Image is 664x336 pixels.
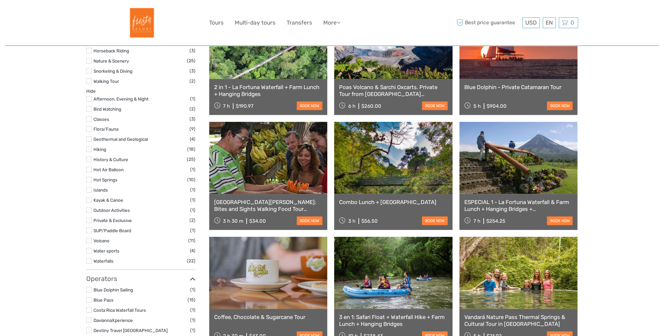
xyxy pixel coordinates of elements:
span: (1) [190,286,195,293]
span: (1) [190,227,195,234]
a: Nature & Scenery [93,58,129,64]
a: ESPECIAL 1 - La Fortuna Waterfall & Farm Lunch + Hanging Bridges + [PERSON_NAME][GEOGRAPHIC_DATA] [464,199,573,212]
a: Flora/Fauna [93,126,118,132]
div: $190.97 [236,103,253,109]
a: Afternoon, Evening & Night [93,96,149,102]
span: (2) [190,105,195,113]
a: Blue Pass [93,297,113,303]
span: 5 h [473,103,481,109]
span: (1) [190,316,195,324]
a: Bird Watching [93,106,121,112]
div: $34.00 [249,218,266,224]
a: Blue Dolphin Sailing [93,287,133,292]
span: (4) [190,135,195,143]
span: (15) [188,296,195,304]
span: 7 h [473,218,480,224]
span: 0 [570,19,575,26]
a: Vandará Nature Pass Thermal Springs & Cultural Tour in [GEOGRAPHIC_DATA] [464,314,573,327]
a: [GEOGRAPHIC_DATA][PERSON_NAME]: Bites and Sights Walking Food Tour including Markets [214,199,323,212]
a: Multi-day tours [235,18,275,28]
span: (2) [190,216,195,224]
img: Fiesta Resort [123,5,159,41]
a: Islands [93,187,108,193]
a: book now [297,102,322,110]
span: 3 h 30 m [223,218,243,224]
div: $904.00 [487,103,507,109]
a: book now [547,102,573,110]
a: Destiny Travel [GEOGRAPHIC_DATA] [93,328,168,333]
a: book now [547,216,573,225]
span: (1) [190,306,195,314]
div: $260.00 [361,103,381,109]
a: Waterfalls [93,258,113,264]
a: SUP/Paddle Board [93,228,131,233]
a: Poas Volcano & Sarchi Oxcarts. Private Tour from [GEOGRAPHIC_DATA][PERSON_NAME] [339,84,448,97]
a: Hiking [93,147,106,152]
a: Volcano [93,238,110,243]
a: 3 en 1: Safari Float + Waterfall Hike + Farm Lunch + Hanging Bridges [339,314,448,327]
a: Geothermal and Geological [93,137,148,142]
a: More [323,18,340,28]
h3: Operators [86,275,195,283]
span: (3) [190,67,195,75]
span: (1) [190,327,195,334]
a: Private & Exclusive [93,218,132,223]
a: Outdoor Activities [93,208,130,213]
a: Water sports [93,248,119,253]
span: (9) [190,125,195,133]
span: (1) [190,166,195,173]
a: Kayak & Canoe [93,197,123,203]
p: We're away right now. Please check back later! [9,11,74,17]
span: 7 h [223,103,230,109]
span: (1) [190,206,195,214]
span: (3) [190,115,195,123]
span: (22) [187,257,195,265]
a: Horseback Riding [93,48,129,53]
span: (25) [187,57,195,65]
a: Blue Dolphin - Private Catamaran Tour [464,84,573,90]
a: Hide [86,88,96,94]
span: (2) [190,77,195,85]
a: Walking Tour [93,79,119,84]
a: Transfers [287,18,312,28]
a: Costa Rica Waterfall Tours [93,308,146,313]
a: 2 in 1 - La Fortuna Waterfall + Farm Lunch + Hanging Bridges [214,84,323,97]
span: (11) [188,237,195,244]
div: $56.50 [361,218,378,224]
a: DaviannaXperience [93,318,133,323]
span: (10) [187,176,195,183]
span: (1) [190,196,195,204]
a: Classes [93,117,109,122]
a: Coffee, Chocolate & Sugarcane Tour [214,314,323,320]
span: (4) [190,247,195,254]
div: EN [543,17,556,28]
span: (3) [190,47,195,54]
span: (18) [187,145,195,153]
a: Combo Lunch + [GEOGRAPHIC_DATA] [339,199,448,205]
div: $254.25 [486,218,505,224]
a: Hot Air Balloon [93,167,124,172]
span: (25) [187,156,195,163]
span: Best price guarantee [455,17,521,28]
a: Hot Springs [93,177,117,182]
span: USD [525,19,537,26]
button: Open LiveChat chat widget [75,10,83,18]
a: book now [422,216,448,225]
span: (1) [190,95,195,103]
span: 3 h [348,218,355,224]
span: (1) [190,186,195,194]
a: book now [297,216,322,225]
a: Snorkeling & Diving [93,68,132,74]
a: book now [422,102,448,110]
span: 6 h [348,103,355,109]
a: Tours [209,18,224,28]
a: History & Culture [93,157,128,162]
